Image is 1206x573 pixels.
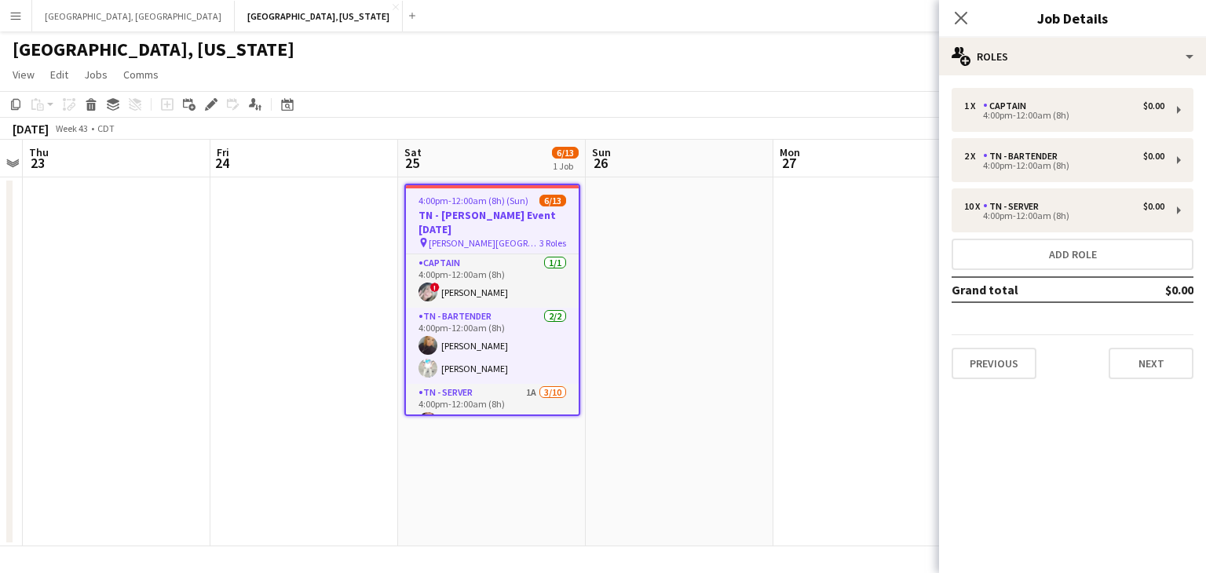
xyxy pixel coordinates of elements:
[777,154,800,172] span: 27
[429,237,539,249] span: [PERSON_NAME][GEOGRAPHIC_DATA]
[430,283,440,292] span: !
[964,100,983,111] div: 1 x
[13,121,49,137] div: [DATE]
[97,122,115,134] div: CDT
[1120,277,1193,302] td: $0.00
[214,154,229,172] span: 24
[1143,100,1164,111] div: $0.00
[6,64,41,85] a: View
[406,254,579,308] app-card-role: Captain1/14:00pm-12:00am (8h)![PERSON_NAME]
[952,348,1036,379] button: Previous
[418,195,528,206] span: 4:00pm-12:00am (8h) (Sun)
[1109,348,1193,379] button: Next
[964,201,983,212] div: 10 x
[939,8,1206,28] h3: Job Details
[780,145,800,159] span: Mon
[952,239,1193,270] button: Add role
[404,184,580,416] app-job-card: 4:00pm-12:00am (8h) (Sun)6/13TN - [PERSON_NAME] Event [DATE] [PERSON_NAME][GEOGRAPHIC_DATA]3 Role...
[217,145,229,159] span: Fri
[27,154,49,172] span: 23
[29,145,49,159] span: Thu
[52,122,91,134] span: Week 43
[964,162,1164,170] div: 4:00pm-12:00am (8h)
[553,160,578,172] div: 1 Job
[590,154,611,172] span: 26
[552,147,579,159] span: 6/13
[983,201,1045,212] div: TN - Server
[117,64,165,85] a: Comms
[539,237,566,249] span: 3 Roles
[939,38,1206,75] div: Roles
[592,145,611,159] span: Sun
[32,1,235,31] button: [GEOGRAPHIC_DATA], [GEOGRAPHIC_DATA]
[406,308,579,384] app-card-role: TN - Bartender2/24:00pm-12:00am (8h)[PERSON_NAME][PERSON_NAME]
[44,64,75,85] a: Edit
[13,68,35,82] span: View
[13,38,294,61] h1: [GEOGRAPHIC_DATA], [US_STATE]
[1143,201,1164,212] div: $0.00
[404,145,422,159] span: Sat
[539,195,566,206] span: 6/13
[964,111,1164,119] div: 4:00pm-12:00am (8h)
[983,100,1032,111] div: Captain
[406,208,579,236] h3: TN - [PERSON_NAME] Event [DATE]
[50,68,68,82] span: Edit
[402,154,422,172] span: 25
[84,68,108,82] span: Jobs
[983,151,1064,162] div: TN - Bartender
[123,68,159,82] span: Comms
[964,151,983,162] div: 2 x
[952,277,1120,302] td: Grand total
[235,1,403,31] button: [GEOGRAPHIC_DATA], [US_STATE]
[1143,151,1164,162] div: $0.00
[78,64,114,85] a: Jobs
[964,212,1164,220] div: 4:00pm-12:00am (8h)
